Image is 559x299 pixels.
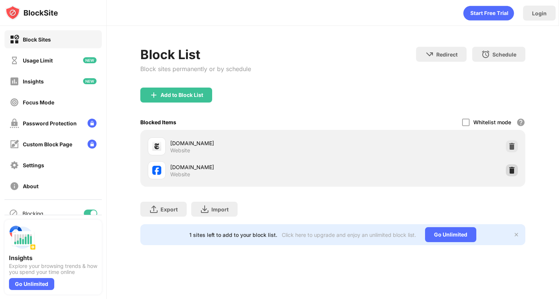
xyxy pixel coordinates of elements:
[436,51,458,58] div: Redirect
[22,210,43,217] div: Blocking
[83,57,97,63] img: new-icon.svg
[10,181,19,191] img: about-off.svg
[513,232,519,238] img: x-button.svg
[88,119,97,128] img: lock-menu.svg
[282,232,416,238] div: Click here to upgrade and enjoy an unlimited block list.
[532,10,547,16] div: Login
[23,183,39,189] div: About
[211,206,229,213] div: Import
[5,5,58,20] img: logo-blocksite.svg
[473,119,511,125] div: Whitelist mode
[23,99,54,106] div: Focus Mode
[492,51,516,58] div: Schedule
[152,166,161,175] img: favicons
[463,6,514,21] div: animation
[170,171,190,178] div: Website
[140,47,251,62] div: Block List
[140,65,251,73] div: Block sites permanently or by schedule
[9,254,97,262] div: Insights
[170,163,333,171] div: [DOMAIN_NAME]
[23,36,51,43] div: Block Sites
[170,139,333,147] div: [DOMAIN_NAME]
[83,78,97,84] img: new-icon.svg
[23,78,44,85] div: Insights
[23,57,53,64] div: Usage Limit
[23,120,77,126] div: Password Protection
[161,92,203,98] div: Add to Block List
[152,142,161,151] img: favicons
[189,232,277,238] div: 1 sites left to add to your block list.
[9,209,18,218] img: blocking-icon.svg
[10,140,19,149] img: customize-block-page-off.svg
[170,147,190,154] div: Website
[9,224,36,251] img: push-insights.svg
[10,35,19,44] img: block-on.svg
[161,206,178,213] div: Export
[9,278,54,290] div: Go Unlimited
[10,98,19,107] img: focus-off.svg
[10,56,19,65] img: time-usage-off.svg
[140,119,176,125] div: Blocked Items
[10,161,19,170] img: settings-off.svg
[9,263,97,275] div: Explore your browsing trends & how you spend your time online
[10,77,19,86] img: insights-off.svg
[23,141,72,147] div: Custom Block Page
[23,162,44,168] div: Settings
[10,119,19,128] img: password-protection-off.svg
[425,227,476,242] div: Go Unlimited
[88,140,97,149] img: lock-menu.svg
